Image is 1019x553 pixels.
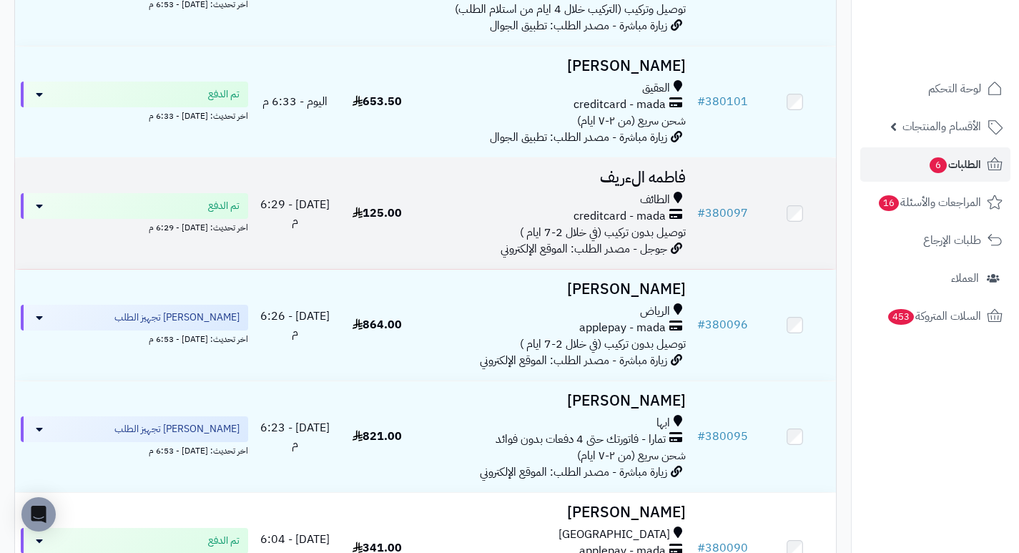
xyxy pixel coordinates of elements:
[353,93,402,110] span: 653.50
[260,308,330,341] span: [DATE] - 6:26 م
[558,527,670,543] span: [GEOGRAPHIC_DATA]
[260,419,330,453] span: [DATE] - 6:23 م
[697,205,705,222] span: #
[697,428,748,445] a: #380095
[353,316,402,333] span: 864.00
[860,185,1010,220] a: المراجعات والأسئلة16
[208,87,240,102] span: تم الدفع
[697,316,748,333] a: #380096
[574,208,666,225] span: creditcard - mada
[353,428,402,445] span: 821.00
[887,306,981,326] span: السلات المتروكة
[860,147,1010,182] a: الطلبات6
[697,93,705,110] span: #
[21,331,248,346] div: اخر تحديث: [DATE] - 6:53 م
[642,80,670,97] span: العقيق
[656,415,670,431] span: ابها
[455,1,686,18] span: توصيل وتركيب (التركيب خلال 4 ايام من استلام الطلب)
[577,447,686,464] span: شحن سريع (من ٢-٧ ايام)
[490,129,667,146] span: زيارة مباشرة - مصدر الطلب: تطبيق الجوال
[697,316,705,333] span: #
[860,261,1010,295] a: العملاء
[114,310,240,325] span: [PERSON_NAME] تجهيز الطلب
[480,352,667,369] span: زيارة مباشرة - مصدر الطلب: الموقع الإلكتروني
[922,11,1005,41] img: logo-2.png
[579,320,666,336] span: applepay - mada
[424,504,686,521] h3: [PERSON_NAME]
[21,219,248,234] div: اخر تحديث: [DATE] - 6:29 م
[208,199,240,213] span: تم الدفع
[424,170,686,186] h3: فاطمه الءريف
[574,97,666,113] span: creditcard - mada
[496,431,666,448] span: تمارا - فاتورتك حتى 4 دفعات بدون فوائد
[697,428,705,445] span: #
[902,117,981,137] span: الأقسام والمنتجات
[501,240,667,258] span: جوجل - مصدر الطلب: الموقع الإلكتروني
[860,223,1010,258] a: طلبات الإرجاع
[860,299,1010,333] a: السلات المتروكة453
[262,93,328,110] span: اليوم - 6:33 م
[697,205,748,222] a: #380097
[860,72,1010,106] a: لوحة التحكم
[520,336,686,353] span: توصيل بدون تركيب (في خلال 2-7 ايام )
[923,230,981,250] span: طلبات الإرجاع
[424,281,686,298] h3: [PERSON_NAME]
[424,393,686,409] h3: [PERSON_NAME]
[928,79,981,99] span: لوحة التحكم
[490,17,667,34] span: زيارة مباشرة - مصدر الطلب: تطبيق الجوال
[697,93,748,110] a: #380101
[888,309,915,326] span: 453
[520,224,686,241] span: توصيل بدون تركيب (في خلال 2-7 ايام )
[951,268,979,288] span: العملاء
[577,112,686,129] span: شحن سريع (من ٢-٧ ايام)
[640,192,670,208] span: الطائف
[353,205,402,222] span: 125.00
[877,192,981,212] span: المراجعات والأسئلة
[21,497,56,532] div: Open Intercom Messenger
[424,58,686,74] h3: [PERSON_NAME]
[21,107,248,122] div: اخر تحديث: [DATE] - 6:33 م
[640,303,670,320] span: الرياض
[930,157,947,174] span: 6
[928,155,981,175] span: الطلبات
[21,442,248,457] div: اخر تحديث: [DATE] - 6:53 م
[879,195,900,212] span: 16
[480,464,667,481] span: زيارة مباشرة - مصدر الطلب: الموقع الإلكتروني
[114,422,240,436] span: [PERSON_NAME] تجهيز الطلب
[208,534,240,548] span: تم الدفع
[260,196,330,230] span: [DATE] - 6:29 م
